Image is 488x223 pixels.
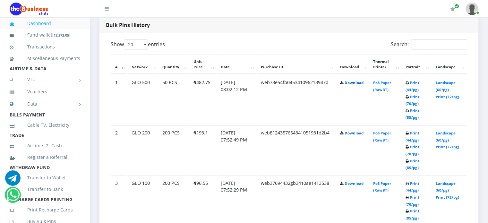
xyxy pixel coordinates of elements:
[406,108,419,120] a: Print (85/pg)
[402,55,431,74] th: Portrait: activate to sort column ascending
[373,181,391,193] a: PoS Paper (RawBT)
[190,55,216,74] th: Unit Price: activate to sort column ascending
[128,125,158,175] td: GLO 200
[454,4,459,9] span: Renew/Upgrade Subscription
[345,80,364,85] a: Download
[10,118,80,133] a: Cable TV, Electricity
[257,125,336,175] td: web8124357654341051931d2b4
[10,16,80,31] a: Dashboard
[466,3,478,15] img: User
[10,96,80,112] a: Data
[406,195,419,207] a: Print (70/pg)
[128,75,158,124] td: GLO 500
[406,181,419,193] a: Print (44/pg)
[345,131,364,135] a: Download
[124,39,148,49] select: Showentries
[10,170,80,185] a: Transfer to Wallet
[10,28,80,43] a: Fund wallet[12,272.05]
[435,144,459,149] a: Print (72/pg)
[111,75,127,124] td: 1
[10,202,80,217] a: Print Recharge Cards
[257,75,336,124] td: web73e54fb045341096213947d
[217,125,256,175] td: [DATE] 07:52:49 PM
[411,39,467,49] input: Search:
[106,21,150,29] strong: Bulk Pins History
[435,181,455,193] a: Landscape (60/pg)
[217,55,256,74] th: Date: activate to sort column ascending
[432,55,467,74] th: Landscape: activate to sort column ascending
[406,80,419,92] a: Print (44/pg)
[391,39,467,49] label: Search:
[435,94,459,99] a: Print (72/pg)
[5,175,21,186] a: Chat for support
[158,55,189,74] th: Quantity: activate to sort column ascending
[52,33,70,38] small: [ ]
[406,159,419,170] a: Print (85/pg)
[111,125,127,175] td: 2
[373,131,391,142] a: PoS Paper (RawBT)
[10,182,80,197] a: Transfer to Bank
[158,125,189,175] td: 200 PCS
[435,131,455,142] a: Landscape (60/pg)
[450,6,455,12] i: Renew/Upgrade Subscription
[406,144,419,156] a: Print (70/pg)
[10,150,80,165] a: Register a Referral
[158,75,189,124] td: 50 PCS
[217,75,256,124] td: [DATE] 08:02:12 PM
[10,39,80,54] a: Transactions
[406,94,419,106] a: Print (70/pg)
[128,55,158,74] th: Network: activate to sort column ascending
[10,72,80,88] a: VTU
[10,51,80,66] a: Miscellaneous Payments
[336,55,369,74] th: Download: activate to sort column ascending
[10,84,80,99] a: Vouchers
[257,55,336,74] th: Purchase ID: activate to sort column ascending
[373,80,391,92] a: PoS Paper (RawBT)
[54,33,69,38] b: 12,272.05
[435,80,455,92] a: Landscape (60/pg)
[190,125,216,175] td: ₦193.1
[111,55,127,74] th: #: activate to sort column descending
[6,192,20,202] a: Chat for support
[345,181,364,186] a: Download
[190,75,216,124] td: ₦482.75
[369,55,401,74] th: Thermal Printer: activate to sort column ascending
[10,138,80,153] a: Airtime -2- Cash
[406,209,419,220] a: Print (85/pg)
[10,3,48,15] img: Logo
[111,39,165,49] label: Show entries
[435,195,459,200] a: Print (72/pg)
[406,131,419,142] a: Print (44/pg)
